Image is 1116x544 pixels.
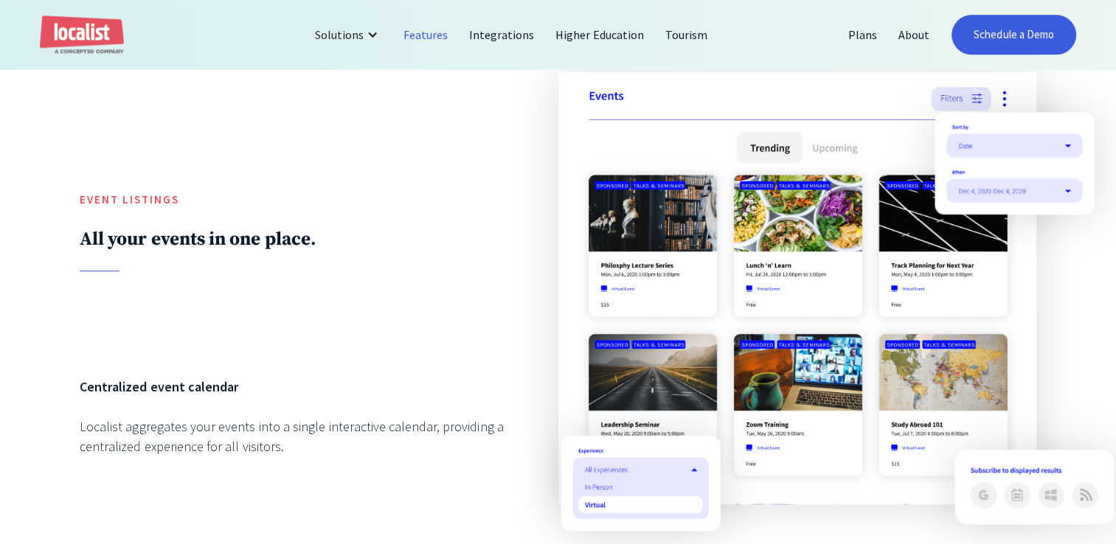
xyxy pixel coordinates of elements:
a: Schedule a Demo [952,15,1076,55]
a: Integrations [459,17,545,52]
a: home [40,15,124,55]
a: Plans [838,17,888,52]
a: Features [393,17,459,52]
div: Localist aggregates your events into a single interactive calendar, providing a centralized exper... [80,416,518,456]
h2: All your events in one place. [80,228,518,251]
h5: Event Listings [80,192,518,209]
a: Higher Education [545,17,655,52]
a: Tourism [655,17,718,52]
div: Solutions [315,26,364,43]
div: Solutions [304,17,393,52]
a: About [888,17,940,52]
h6: Centralized event calendar [80,377,518,397]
